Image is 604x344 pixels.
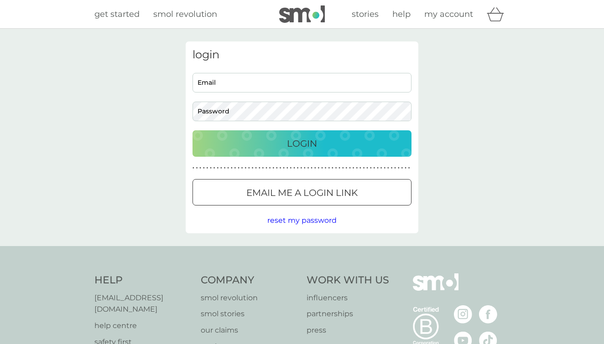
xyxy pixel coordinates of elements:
[398,166,400,170] p: ●
[224,166,226,170] p: ●
[394,166,396,170] p: ●
[267,216,337,225] span: reset my password
[297,166,299,170] p: ●
[213,166,215,170] p: ●
[318,166,320,170] p: ●
[413,273,458,304] img: smol
[287,136,317,151] p: Login
[220,166,222,170] p: ●
[248,166,250,170] p: ●
[384,166,385,170] p: ●
[380,166,382,170] p: ●
[311,166,312,170] p: ●
[454,305,472,323] img: visit the smol Instagram page
[203,166,205,170] p: ●
[356,166,358,170] p: ●
[217,166,219,170] p: ●
[283,166,285,170] p: ●
[286,166,288,170] p: ●
[307,308,389,320] a: partnerships
[193,166,194,170] p: ●
[94,9,140,19] span: get started
[255,166,257,170] p: ●
[207,166,208,170] p: ●
[193,48,411,62] h3: login
[201,324,298,336] a: our claims
[374,166,375,170] p: ●
[201,292,298,304] a: smol revolution
[246,185,358,200] p: Email me a login link
[290,166,292,170] p: ●
[193,130,411,157] button: Login
[199,166,201,170] p: ●
[280,166,281,170] p: ●
[307,273,389,288] h4: Work With Us
[94,320,192,332] a: help centre
[349,166,351,170] p: ●
[210,166,212,170] p: ●
[94,8,140,21] a: get started
[424,9,473,19] span: my account
[266,166,267,170] p: ●
[424,8,473,21] a: my account
[408,166,410,170] p: ●
[259,166,260,170] p: ●
[335,166,337,170] p: ●
[346,166,348,170] p: ●
[487,5,510,23] div: basket
[300,166,302,170] p: ●
[262,166,264,170] p: ●
[405,166,406,170] p: ●
[363,166,365,170] p: ●
[391,166,393,170] p: ●
[307,292,389,304] a: influencers
[401,166,403,170] p: ●
[479,305,497,323] img: visit the smol Facebook page
[325,166,327,170] p: ●
[94,292,192,315] a: [EMAIL_ADDRESS][DOMAIN_NAME]
[359,166,361,170] p: ●
[342,166,344,170] p: ●
[252,166,254,170] p: ●
[267,215,337,226] button: reset my password
[332,166,333,170] p: ●
[353,166,354,170] p: ●
[269,166,271,170] p: ●
[377,166,379,170] p: ●
[304,166,306,170] p: ●
[370,166,372,170] p: ●
[366,166,368,170] p: ●
[279,5,325,23] img: smol
[234,166,236,170] p: ●
[272,166,274,170] p: ●
[193,179,411,205] button: Email me a login link
[293,166,295,170] p: ●
[338,166,340,170] p: ●
[153,8,217,21] a: smol revolution
[196,166,198,170] p: ●
[201,308,298,320] a: smol stories
[241,166,243,170] p: ●
[307,166,309,170] p: ●
[307,324,389,336] a: press
[153,9,217,19] span: smol revolution
[245,166,246,170] p: ●
[314,166,316,170] p: ●
[94,273,192,288] h4: Help
[227,166,229,170] p: ●
[276,166,278,170] p: ●
[201,273,298,288] h4: Company
[231,166,233,170] p: ●
[352,8,379,21] a: stories
[392,9,411,19] span: help
[392,8,411,21] a: help
[328,166,330,170] p: ●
